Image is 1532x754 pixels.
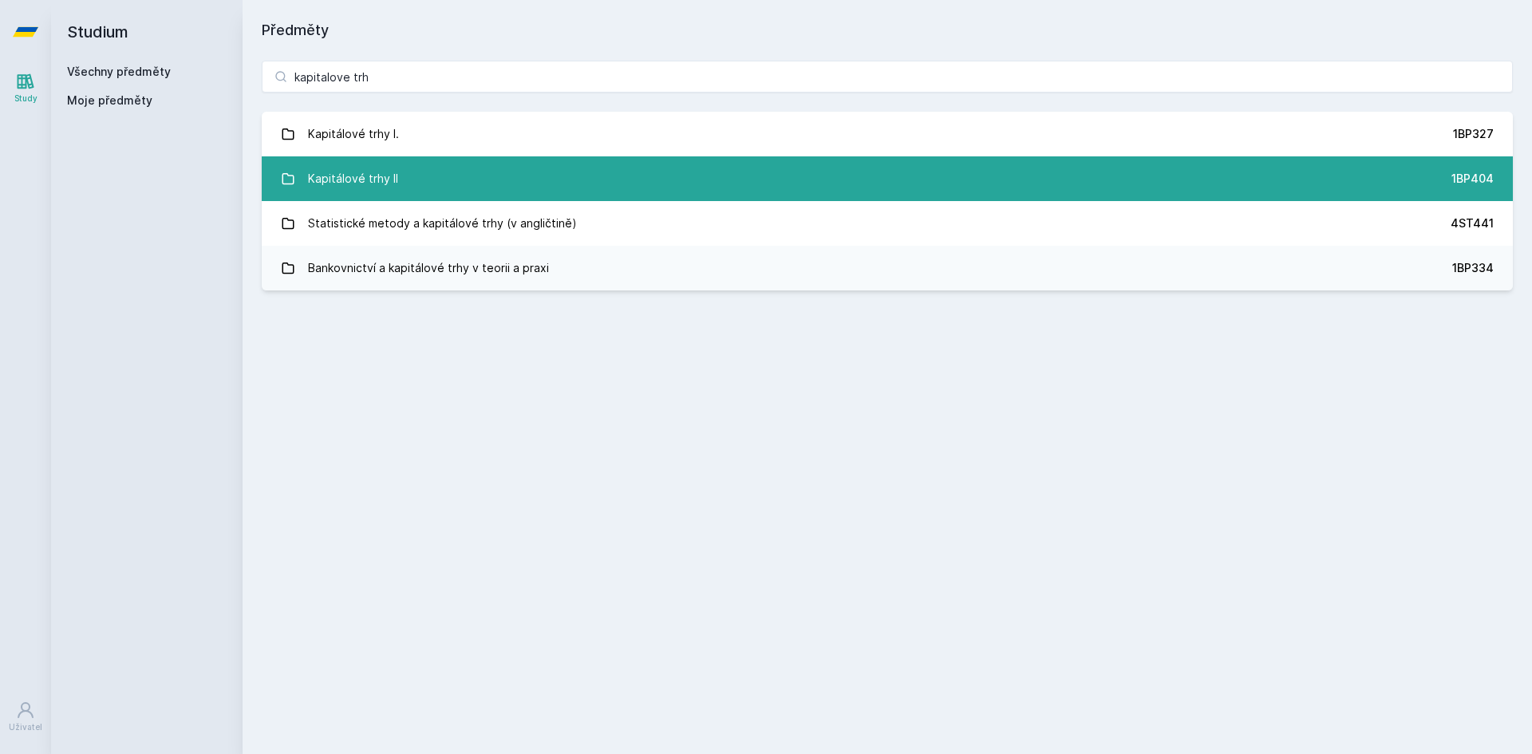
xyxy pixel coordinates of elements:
div: 1BP327 [1453,126,1494,142]
a: Kapitálové trhy II 1BP404 [262,156,1513,201]
input: Název nebo ident předmětu… [262,61,1513,93]
a: Bankovnictví a kapitálové trhy v teorii a praxi 1BP334 [262,246,1513,290]
div: 1BP404 [1451,171,1494,187]
a: Statistické metody a kapitálové trhy (v angličtině) 4ST441 [262,201,1513,246]
div: Uživatel [9,721,42,733]
div: 1BP334 [1452,260,1494,276]
div: Statistické metody a kapitálové trhy (v angličtině) [308,207,577,239]
a: Kapitálové trhy I. 1BP327 [262,112,1513,156]
div: Study [14,93,38,105]
div: Kapitálové trhy II [308,163,398,195]
a: Study [3,64,48,113]
div: Kapitálové trhy I. [308,118,399,150]
a: Všechny předměty [67,65,171,78]
div: Bankovnictví a kapitálové trhy v teorii a praxi [308,252,549,284]
span: Moje předměty [67,93,152,109]
h1: Předměty [262,19,1513,41]
div: 4ST441 [1451,215,1494,231]
a: Uživatel [3,693,48,741]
